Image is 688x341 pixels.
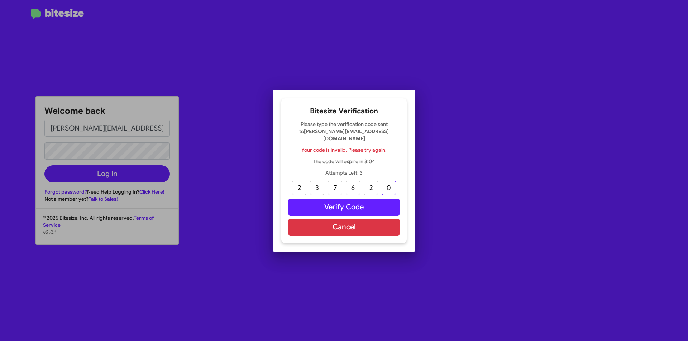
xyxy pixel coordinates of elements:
[288,121,400,142] p: Please type the verification code sent to
[288,169,400,176] p: Attempts Left: 3
[288,146,400,154] p: Your code is invalid. Please try again.
[288,219,400,236] button: Cancel
[304,128,389,142] strong: [PERSON_NAME][EMAIL_ADDRESS][DOMAIN_NAME]
[288,158,400,165] p: The code will expire in 3:04
[288,199,400,216] button: Verify Code
[288,106,400,117] h2: Bitesize Verification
